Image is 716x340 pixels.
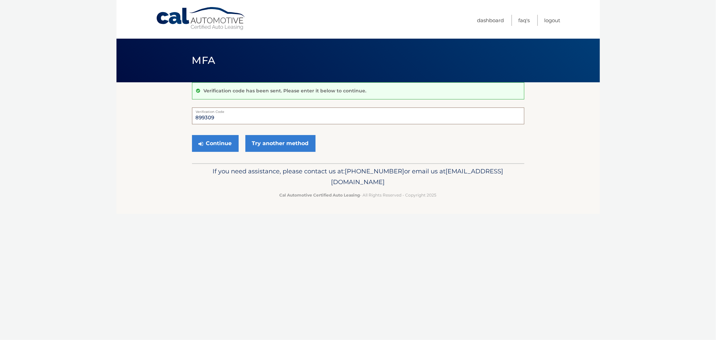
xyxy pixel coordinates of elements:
[204,88,367,94] p: Verification code has been sent. Please enter it below to continue.
[196,166,520,187] p: If you need assistance, please contact us at: or email us at
[192,135,239,152] button: Continue
[156,7,246,31] a: Cal Automotive
[245,135,316,152] a: Try another method
[331,167,504,186] span: [EMAIL_ADDRESS][DOMAIN_NAME]
[477,15,504,26] a: Dashboard
[192,54,216,67] span: MFA
[196,192,520,199] p: - All Rights Reserved - Copyright 2025
[192,108,524,124] input: Verification Code
[192,108,524,113] label: Verification Code
[280,193,360,198] strong: Cal Automotive Certified Auto Leasing
[345,167,404,175] span: [PHONE_NUMBER]
[519,15,530,26] a: FAQ's
[544,15,561,26] a: Logout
